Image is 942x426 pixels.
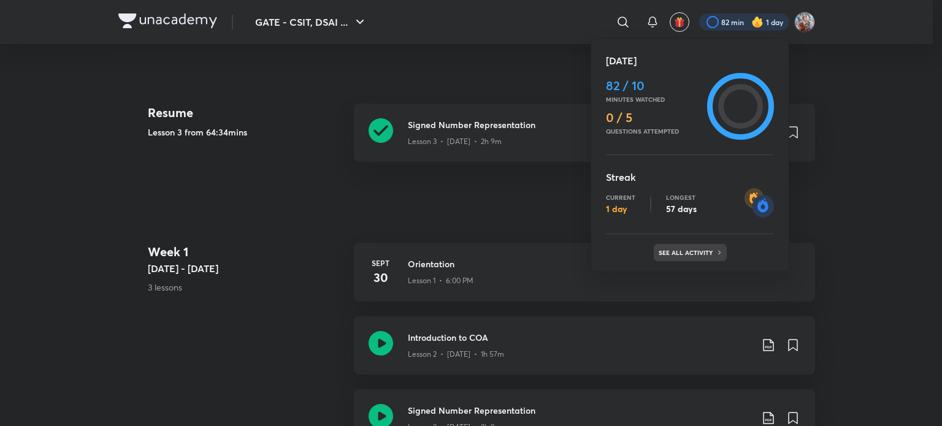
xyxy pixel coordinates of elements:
[745,188,774,218] img: streak
[606,203,635,215] p: 1 day
[666,194,697,201] p: Longest
[659,249,716,256] p: See all activity
[606,170,774,184] h5: Streak
[606,194,635,201] p: Current
[606,78,702,93] h4: 82 / 10
[606,127,702,135] p: Questions attempted
[606,110,702,125] h4: 0 / 5
[606,53,774,68] h5: [DATE]
[606,96,702,103] p: Minutes watched
[666,203,697,215] p: 57 days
